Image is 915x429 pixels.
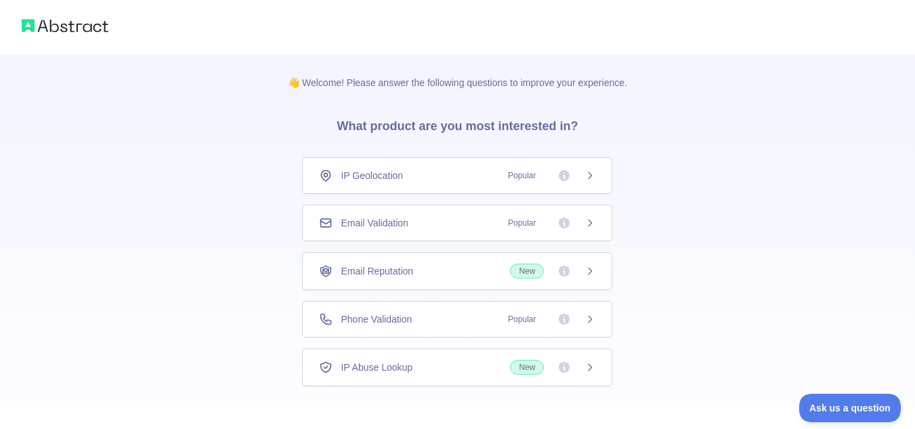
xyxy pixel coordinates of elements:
iframe: Toggle Customer Support [799,394,901,422]
span: Popular [500,169,544,182]
img: Abstract logo [22,16,108,35]
span: Email Validation [341,216,408,230]
span: Popular [500,312,544,326]
h3: What product are you most interested in? [315,89,599,157]
span: New [510,360,544,375]
span: New [510,264,544,279]
p: 👋 Welcome! Please answer the following questions to improve your experience. [266,54,649,89]
span: IP Geolocation [341,169,403,182]
span: IP Abuse Lookup [341,361,412,374]
span: Phone Validation [341,312,412,326]
span: Email Reputation [341,264,413,278]
span: Popular [500,216,544,230]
